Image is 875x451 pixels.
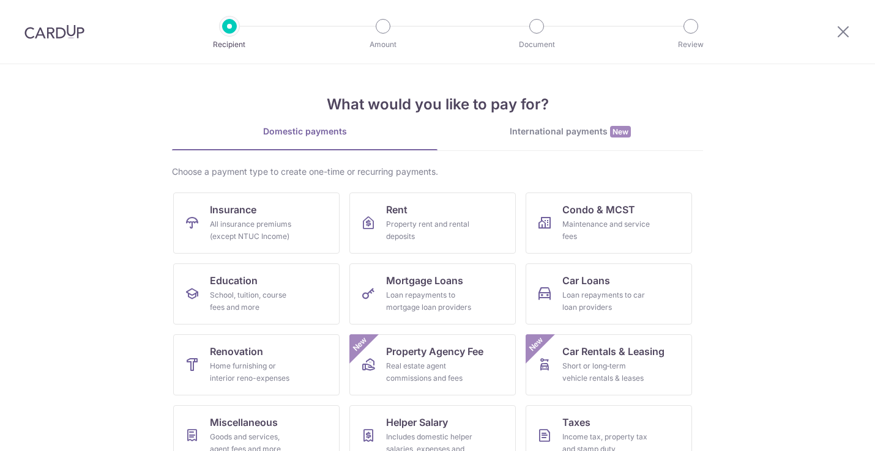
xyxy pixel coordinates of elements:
h4: What would you like to pay for? [172,94,703,116]
div: Home furnishing or interior reno-expenses [210,360,298,384]
span: New [610,126,631,137]
div: Short or long‑term vehicle rentals & leases [562,360,650,384]
a: RenovationHome furnishing or interior reno-expenses [173,334,340,395]
span: Condo & MCST [562,202,635,217]
img: CardUp [24,24,84,39]
div: School, tuition, course fees and more [210,289,298,313]
span: Insurance [210,202,256,217]
p: Recipient [184,38,275,51]
span: Miscellaneous [210,415,278,430]
iframe: Opens a widget where you can find more information [796,414,863,445]
span: Property Agency Fee [386,344,483,359]
p: Review [646,38,736,51]
span: New [526,334,546,354]
a: Car Rentals & LeasingShort or long‑term vehicle rentals & leasesNew [526,334,692,395]
span: Taxes [562,415,590,430]
div: International payments [437,125,703,138]
span: Car Loans [562,273,610,288]
span: Renovation [210,344,263,359]
span: Helper Salary [386,415,448,430]
span: Rent [386,202,408,217]
span: New [350,334,370,354]
div: Choose a payment type to create one-time or recurring payments. [172,166,703,178]
a: EducationSchool, tuition, course fees and more [173,263,340,324]
a: Property Agency FeeReal estate agent commissions and feesNew [349,334,516,395]
a: RentProperty rent and rental deposits [349,193,516,254]
a: Condo & MCSTMaintenance and service fees [526,193,692,254]
span: Car Rentals & Leasing [562,344,665,359]
a: InsuranceAll insurance premiums (except NTUC Income) [173,193,340,254]
span: Education [210,273,258,288]
div: Loan repayments to mortgage loan providers [386,289,474,313]
div: Property rent and rental deposits [386,218,474,243]
p: Document [491,38,582,51]
a: Car LoansLoan repayments to car loan providers [526,263,692,324]
p: Amount [338,38,428,51]
a: Mortgage LoansLoan repayments to mortgage loan providers [349,263,516,324]
div: Domestic payments [172,125,437,137]
div: Maintenance and service fees [562,218,650,243]
div: Real estate agent commissions and fees [386,360,474,384]
span: Mortgage Loans [386,273,463,288]
div: Loan repayments to car loan providers [562,289,650,313]
div: All insurance premiums (except NTUC Income) [210,218,298,243]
